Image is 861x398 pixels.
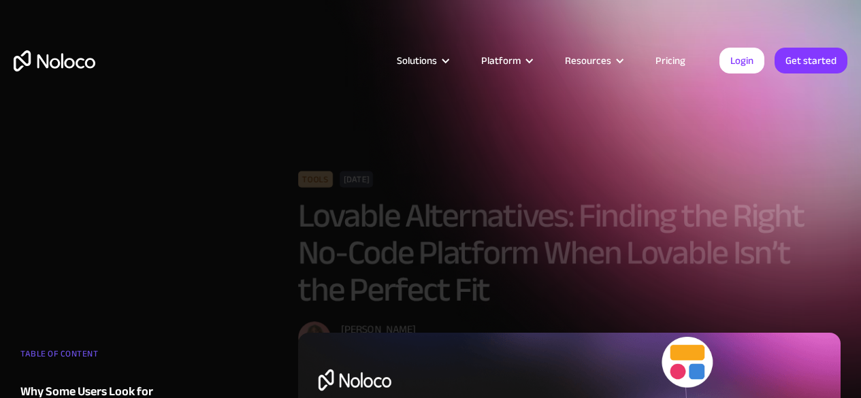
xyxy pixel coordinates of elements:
[719,48,764,73] a: Login
[464,52,548,69] div: Platform
[638,52,702,69] a: Pricing
[298,197,841,308] h1: Lovable Alternatives: Finding the Right No-Code Platform When Lovable Isn’t the Perfect Fit
[298,171,333,187] div: Tools
[397,52,437,69] div: Solutions
[380,52,464,69] div: Solutions
[481,52,521,69] div: Platform
[20,344,182,371] div: TABLE OF CONTENT
[548,52,638,69] div: Resources
[341,321,461,337] div: [PERSON_NAME]
[340,171,374,187] div: [DATE]
[775,48,847,73] a: Get started
[565,52,611,69] div: Resources
[14,50,95,71] a: home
